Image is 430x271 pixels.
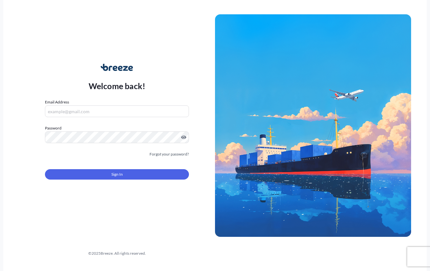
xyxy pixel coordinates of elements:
img: Ship illustration [215,14,411,237]
a: Forgot your password? [150,151,189,157]
button: Sign In [45,169,189,180]
label: Email Address [45,99,69,105]
label: Password [45,125,189,131]
button: Show password [181,135,186,140]
input: example@gmail.com [45,105,189,117]
span: Sign In [111,171,123,178]
div: © 2025 Breeze. All rights reserved. [19,250,215,257]
p: Welcome back! [89,81,146,91]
